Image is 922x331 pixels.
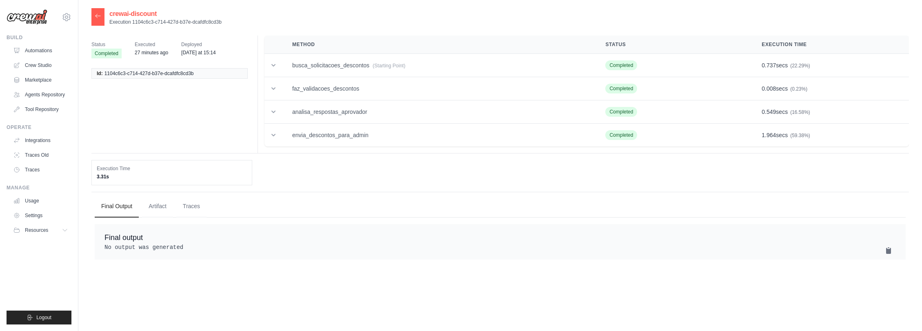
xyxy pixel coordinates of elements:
[7,9,47,25] img: Logo
[104,233,143,242] span: Final output
[7,34,71,41] div: Build
[97,173,247,180] dd: 3.31s
[91,49,122,58] span: Completed
[605,60,637,70] span: Completed
[790,86,807,92] span: (0.23%)
[752,77,909,100] td: secs
[10,44,71,57] a: Automations
[282,124,595,147] td: envia_descontos_para_admin
[10,224,71,237] button: Resources
[752,54,909,77] td: secs
[10,88,71,101] a: Agents Repository
[762,132,776,138] span: 1.964
[104,243,896,251] pre: No output was generated
[36,314,51,321] span: Logout
[282,54,595,77] td: busca_solicitacoes_descontos
[97,165,247,172] dt: Execution Time
[605,107,637,117] span: Completed
[10,134,71,147] a: Integrations
[762,85,776,92] span: 0.008
[7,311,71,324] button: Logout
[10,73,71,87] a: Marketplace
[176,195,207,218] button: Traces
[135,50,168,56] time: September 22, 2025 at 08:45 GMT-3
[762,109,776,115] span: 0.549
[95,195,139,218] button: Final Output
[25,227,48,233] span: Resources
[109,9,222,19] h2: crewai-discount
[10,59,71,72] a: Crew Studio
[752,36,909,54] th: Execution Time
[605,130,637,140] span: Completed
[790,109,810,115] span: (16.58%)
[7,184,71,191] div: Manage
[10,209,71,222] a: Settings
[91,40,122,49] span: Status
[10,194,71,207] a: Usage
[605,84,637,93] span: Completed
[97,70,103,77] span: Id:
[135,40,168,49] span: Executed
[373,63,405,69] span: (Starting Point)
[752,124,909,147] td: secs
[10,103,71,116] a: Tool Repository
[7,124,71,131] div: Operate
[595,36,752,54] th: Status
[762,62,776,69] span: 0.737
[10,163,71,176] a: Traces
[109,19,222,25] p: Execution 1104c6c3-c714-427d-b37e-dcafdfc8cd3b
[142,195,173,218] button: Artifact
[282,77,595,100] td: faz_validacoes_descontos
[282,36,595,54] th: Method
[282,100,595,124] td: analisa_respostas_aprovador
[181,50,216,56] time: September 19, 2025 at 15:14 GMT-3
[104,70,194,77] span: 1104c6c3-c714-427d-b37e-dcafdfc8cd3b
[10,149,71,162] a: Traces Old
[752,100,909,124] td: secs
[790,133,810,138] span: (59.38%)
[181,40,216,49] span: Deployed
[790,63,810,69] span: (22.29%)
